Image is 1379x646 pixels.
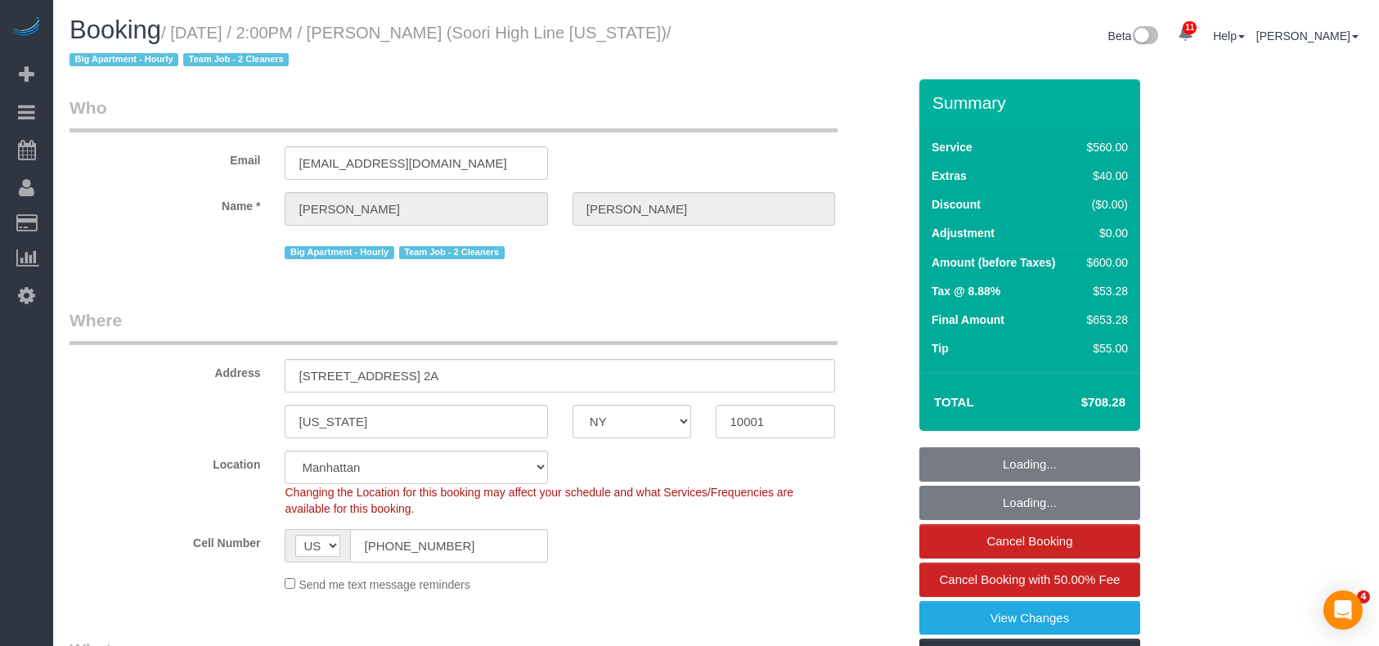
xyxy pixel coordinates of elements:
[919,524,1140,559] a: Cancel Booking
[57,451,272,473] label: Location
[940,572,1121,586] span: Cancel Booking with 50.00% Fee
[1357,590,1370,603] span: 4
[932,196,981,213] label: Discount
[285,246,393,259] span: Big Apartment - Hourly
[57,146,272,168] label: Email
[1170,16,1202,52] a: 11
[285,146,547,180] input: Email
[1080,283,1128,299] div: $53.28
[1323,590,1363,630] div: Open Intercom Messenger
[1080,196,1128,213] div: ($0.00)
[716,405,835,438] input: Zip Code
[1108,29,1159,43] a: Beta
[285,405,547,438] input: City
[932,168,967,184] label: Extras
[1080,225,1128,241] div: $0.00
[57,359,272,381] label: Address
[573,192,835,226] input: Last Name
[919,601,1140,635] a: View Changes
[70,308,838,345] legend: Where
[299,578,469,591] span: Send me text message reminders
[1080,312,1128,328] div: $653.28
[1032,396,1125,410] h4: $708.28
[183,53,289,66] span: Team Job - 2 Cleaners
[57,192,272,214] label: Name *
[932,139,972,155] label: Service
[10,16,43,39] img: Automaid Logo
[399,246,505,259] span: Team Job - 2 Cleaners
[919,563,1140,597] a: Cancel Booking with 50.00% Fee
[1080,139,1128,155] div: $560.00
[285,486,793,515] span: Changing the Location for this booking may affect your schedule and what Services/Frequencies are...
[70,16,161,44] span: Booking
[1080,254,1128,271] div: $600.00
[934,395,974,409] strong: Total
[70,96,838,132] legend: Who
[932,254,1055,271] label: Amount (before Taxes)
[285,192,547,226] input: First Name
[70,53,178,66] span: Big Apartment - Hourly
[57,529,272,551] label: Cell Number
[70,24,671,70] small: / [DATE] / 2:00PM / [PERSON_NAME] (Soori High Line [US_STATE])
[1080,168,1128,184] div: $40.00
[1080,340,1128,357] div: $55.00
[1256,29,1359,43] a: [PERSON_NAME]
[1183,21,1197,34] span: 11
[1213,29,1245,43] a: Help
[350,529,547,563] input: Cell Number
[932,225,995,241] label: Adjustment
[932,312,1004,328] label: Final Amount
[1131,26,1158,47] img: New interface
[932,93,1132,112] h3: Summary
[932,340,949,357] label: Tip
[932,283,1000,299] label: Tax @ 8.88%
